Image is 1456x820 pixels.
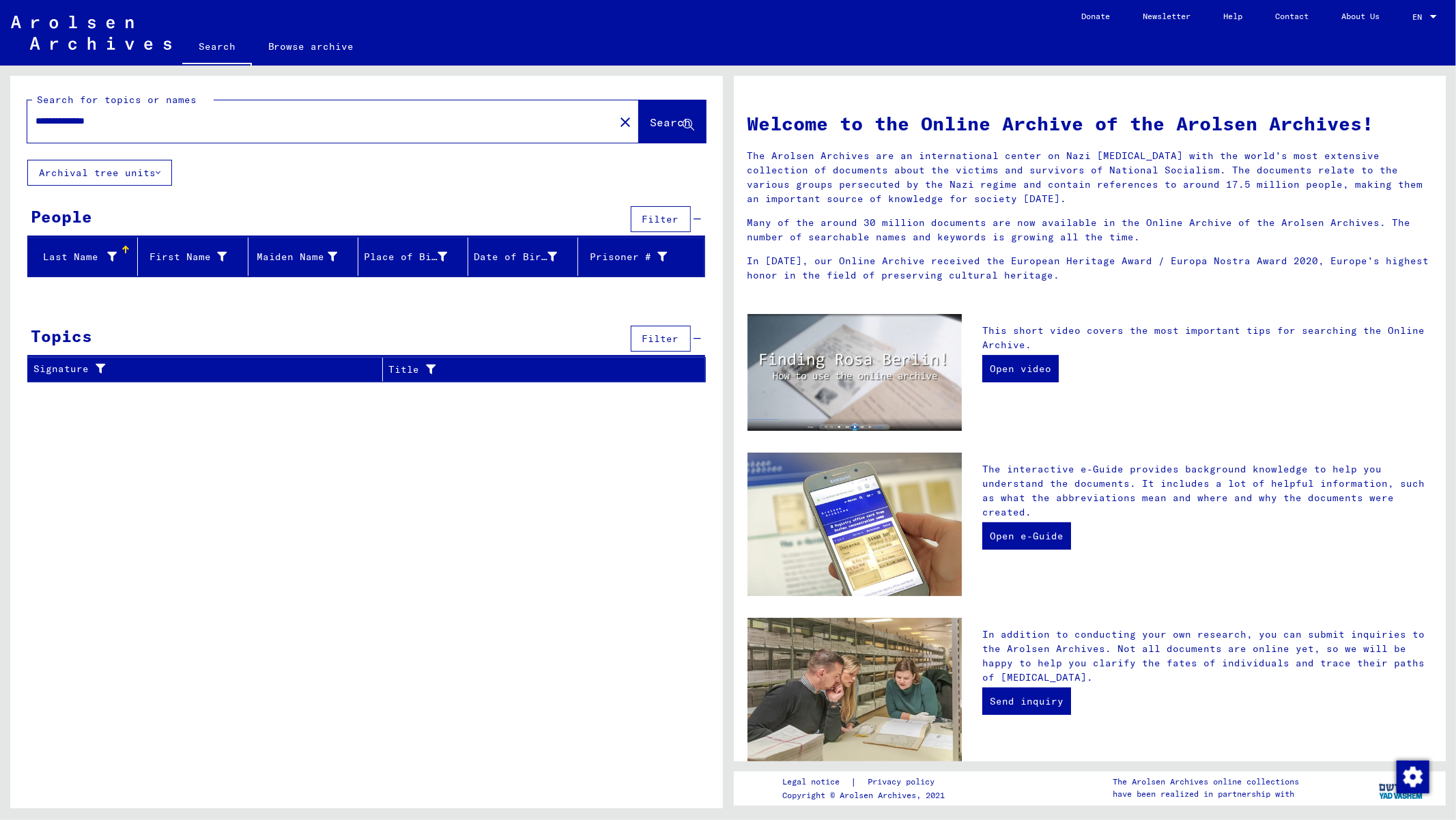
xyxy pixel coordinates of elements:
span: Filter [642,333,679,345]
div: Last Name [33,250,117,264]
img: eguide.jpg [747,453,962,596]
p: have been realized in partnership with [1113,788,1299,800]
mat-icon: close [617,114,633,130]
a: Legal notice [782,775,851,789]
div: Signature [33,358,382,380]
p: Many of the around 30 million documents are now available in the Online Archive of the Arolsen Ar... [747,216,1433,244]
div: Place of Birth [364,246,468,268]
img: inquiries.jpg [747,618,962,761]
mat-header-cell: Date of Birth [468,238,578,276]
p: The interactive e-Guide provides background knowledge to help you understand the documents. It in... [982,462,1432,520]
div: Prisoner # [584,250,667,264]
a: Open e-Guide [982,522,1071,550]
div: Maiden Name [254,246,358,268]
mat-header-cell: First Name [138,238,248,276]
mat-header-cell: Last Name [28,238,138,276]
div: Date of Birth [474,246,577,268]
div: Place of Birth [364,250,447,264]
div: Change consent [1396,760,1429,793]
p: The Arolsen Archives online collections [1113,776,1299,788]
mat-header-cell: Prisoner # [578,238,704,276]
button: Clear [612,108,639,135]
img: Arolsen_neg.svg [11,16,171,50]
img: Change consent [1397,761,1429,793]
p: Copyright © Arolsen Archives, 2021 [782,789,951,802]
a: Search [182,30,252,66]
button: Search [639,100,706,143]
button: Filter [631,326,691,352]
button: Archival tree units [27,160,172,186]
mat-header-cell: Place of Birth [358,238,468,276]
a: Send inquiry [982,688,1071,715]
div: Date of Birth [474,250,557,264]
mat-header-cell: Maiden Name [248,238,358,276]
div: First Name [143,250,227,264]
div: Last Name [33,246,137,268]
div: Title [388,358,688,380]
div: Maiden Name [254,250,337,264]
span: Filter [642,213,679,225]
img: video.jpg [747,314,962,431]
img: yv_logo.png [1376,771,1427,805]
p: In [DATE], our Online Archive received the European Heritage Award / Europa Nostra Award 2020, Eu... [747,254,1433,283]
p: This short video covers the most important tips for searching the Online Archive. [982,324,1432,352]
div: People [31,204,92,229]
h1: Welcome to the Online Archive of the Arolsen Archives! [747,109,1433,138]
p: The Arolsen Archives are an international center on Nazi [MEDICAL_DATA] with the world’s most ext... [747,149,1433,206]
div: Title [388,363,671,377]
div: Topics [31,324,92,348]
div: | [782,775,951,789]
span: Search [651,115,691,129]
a: Privacy policy [857,775,951,789]
p: In addition to conducting your own research, you can submit inquiries to the Arolsen Archives. No... [982,627,1432,685]
a: Open video [982,355,1059,382]
div: Prisoner # [584,246,687,268]
a: Browse archive [252,30,371,63]
button: Filter [631,206,691,232]
div: First Name [143,246,247,268]
div: Signature [33,362,365,376]
mat-label: Search for topics or names [37,94,197,106]
span: EN [1412,12,1427,22]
